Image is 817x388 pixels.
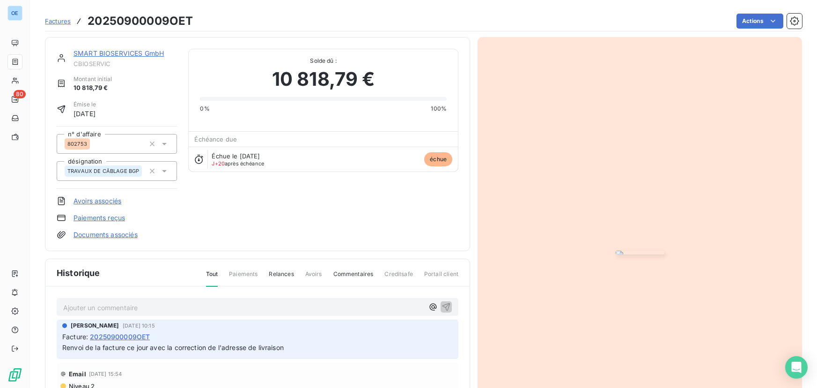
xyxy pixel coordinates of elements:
[57,267,100,279] span: Historique
[74,196,121,206] a: Avoirs associés
[74,109,96,119] span: [DATE]
[200,104,209,113] span: 0%
[74,49,164,57] a: SMART BIOSERVICES GmbH
[62,332,88,342] span: Facture :
[212,160,225,167] span: J+20
[74,100,96,109] span: Émise le
[45,17,71,25] span: Factures
[785,356,808,379] div: Open Intercom Messenger
[212,152,260,160] span: Échue le [DATE]
[272,65,375,93] span: 10 818,79 €
[14,90,26,98] span: 80
[7,6,22,21] div: OE
[424,152,452,166] span: échue
[384,270,413,286] span: Creditsafe
[62,343,284,351] span: Renvoi de la facture ce jour avec la correction de l'adresse de livraison
[206,270,218,287] span: Tout
[200,57,447,65] span: Solde dû :
[74,75,112,83] span: Montant initial
[74,230,138,239] a: Documents associés
[736,14,783,29] button: Actions
[194,135,237,143] span: Échéance due
[212,161,264,166] span: après échéance
[424,270,458,286] span: Portail client
[69,370,86,378] span: Email
[123,323,155,328] span: [DATE] 10:15
[431,104,447,113] span: 100%
[71,321,119,330] span: [PERSON_NAME]
[229,270,258,286] span: Paiements
[333,270,374,286] span: Commentaires
[269,270,294,286] span: Relances
[67,141,87,147] span: 802753
[305,270,322,286] span: Avoirs
[616,251,664,254] img: invoice_thumbnail
[74,60,177,67] span: CBIOSERVIC
[7,367,22,382] img: Logo LeanPay
[89,371,122,377] span: [DATE] 15:54
[88,13,193,30] h3: 20250900009OET
[74,213,125,223] a: Paiements reçus
[67,168,139,174] span: TRAVAUX DE CÂBLAGE BGP
[45,16,71,26] a: Factures
[90,332,150,342] span: 20250900009OET
[74,83,112,93] span: 10 818,79 €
